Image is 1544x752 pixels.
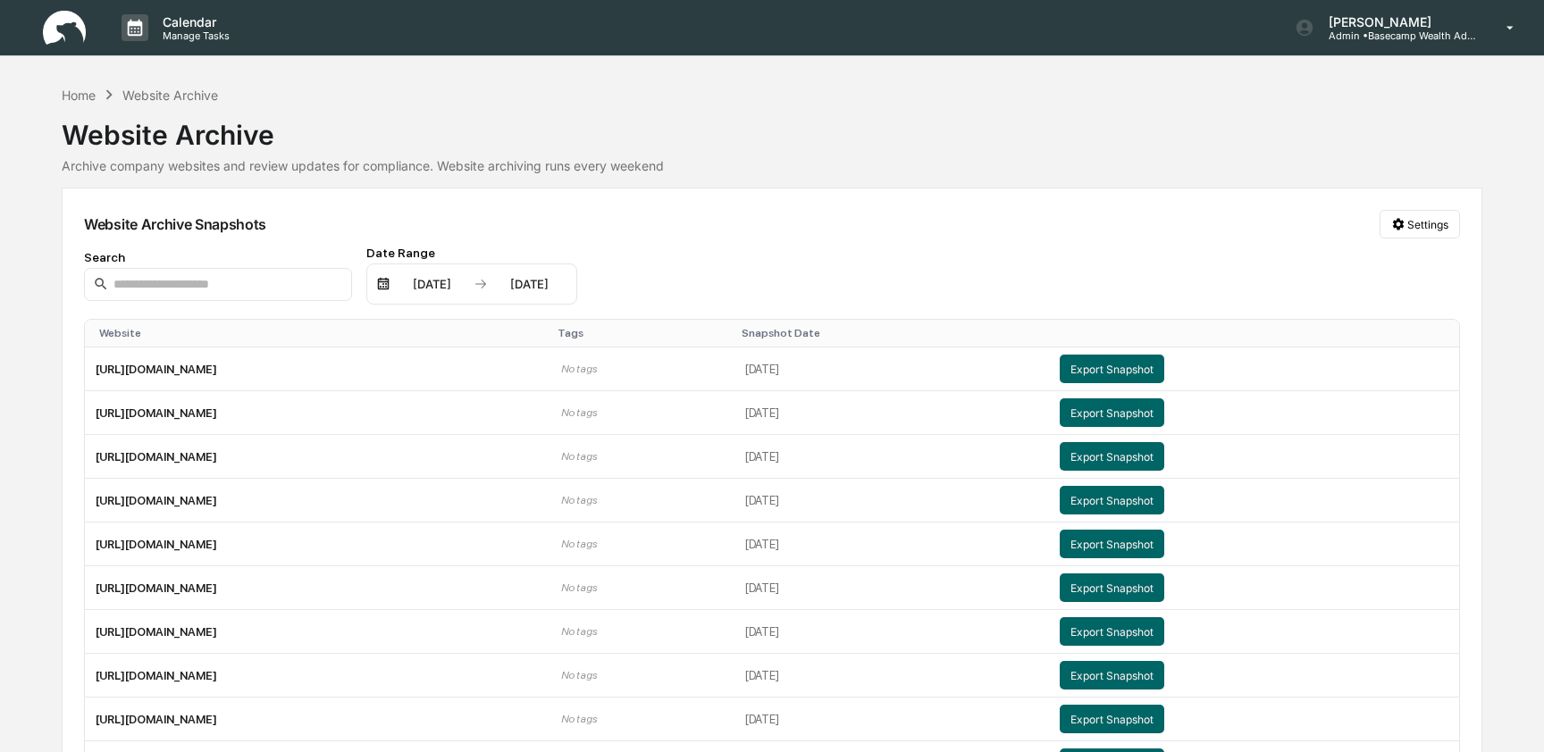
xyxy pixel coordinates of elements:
[122,88,218,103] div: Website Archive
[558,327,727,339] div: Toggle SortBy
[99,327,543,339] div: Toggle SortBy
[148,29,239,42] p: Manage Tasks
[148,14,239,29] p: Calendar
[85,347,550,391] td: [URL][DOMAIN_NAME]
[394,277,470,291] div: [DATE]
[734,479,1049,522] td: [DATE]
[43,11,86,46] img: logo
[734,522,1049,566] td: [DATE]
[1060,486,1164,514] button: Export Snapshot
[84,250,352,264] div: Search
[85,610,550,654] td: [URL][DOMAIN_NAME]
[734,610,1049,654] td: [DATE]
[85,654,550,698] td: [URL][DOMAIN_NAME]
[1060,442,1164,471] button: Export Snapshot
[561,406,596,419] span: No tags
[1314,29,1481,42] p: Admin • Basecamp Wealth Advisors
[62,104,1482,151] div: Website Archive
[1063,327,1452,339] div: Toggle SortBy
[734,566,1049,610] td: [DATE]
[561,538,596,550] span: No tags
[376,277,390,291] img: calendar
[1060,661,1164,689] button: Export Snapshot
[734,435,1049,479] td: [DATE]
[1380,210,1460,238] button: Settings
[734,698,1049,741] td: [DATE]
[366,246,577,260] div: Date Range
[561,669,596,681] span: No tags
[742,327,1042,339] div: Toggle SortBy
[561,713,596,725] span: No tags
[85,435,550,479] td: [URL][DOMAIN_NAME]
[491,277,567,291] div: [DATE]
[561,625,596,638] span: No tags
[1060,573,1164,602] button: Export Snapshot
[561,581,596,594] span: No tags
[561,363,596,375] span: No tags
[1060,705,1164,733] button: Export Snapshot
[62,158,1482,173] div: Archive company websites and review updates for compliance. Website archiving runs every weekend
[85,522,550,566] td: [URL][DOMAIN_NAME]
[734,391,1049,435] td: [DATE]
[62,88,96,103] div: Home
[734,654,1049,698] td: [DATE]
[1314,14,1481,29] p: [PERSON_NAME]
[85,391,550,435] td: [URL][DOMAIN_NAME]
[734,347,1049,391] td: [DATE]
[1060,530,1164,558] button: Export Snapshot
[85,698,550,741] td: [URL][DOMAIN_NAME]
[561,494,596,506] span: No tags
[561,450,596,463] span: No tags
[85,566,550,610] td: [URL][DOMAIN_NAME]
[1060,355,1164,383] button: Export Snapshot
[474,277,488,291] img: arrow right
[84,215,266,233] div: Website Archive Snapshots
[1060,398,1164,427] button: Export Snapshot
[85,479,550,522] td: [URL][DOMAIN_NAME]
[1060,617,1164,646] button: Export Snapshot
